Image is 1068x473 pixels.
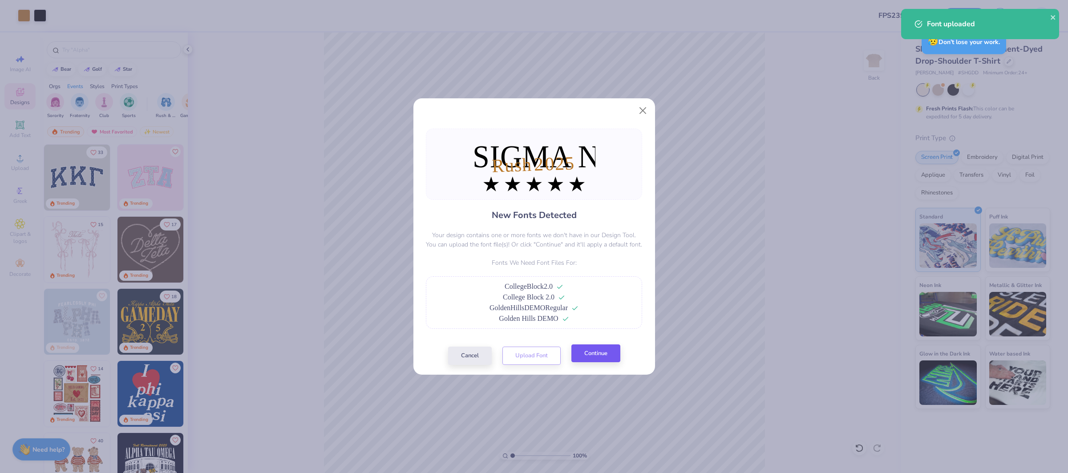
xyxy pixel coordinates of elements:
button: Continue [571,344,620,363]
h4: New Fonts Detected [492,209,577,222]
span: Golden Hills DEMO [499,315,558,322]
span: CollegeBlock2.0 [505,283,553,290]
p: Your design contains one or more fonts we don't have in our Design Tool. You can upload the font ... [426,230,642,249]
button: Cancel [448,347,492,365]
button: Close [634,102,651,119]
button: close [1050,12,1056,22]
span: GoldenHillsDEMORegular [489,304,568,311]
div: Font uploaded [927,19,1052,29]
span: College Block 2.0 [503,293,554,301]
p: Fonts We Need Font Files For: [426,258,642,267]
